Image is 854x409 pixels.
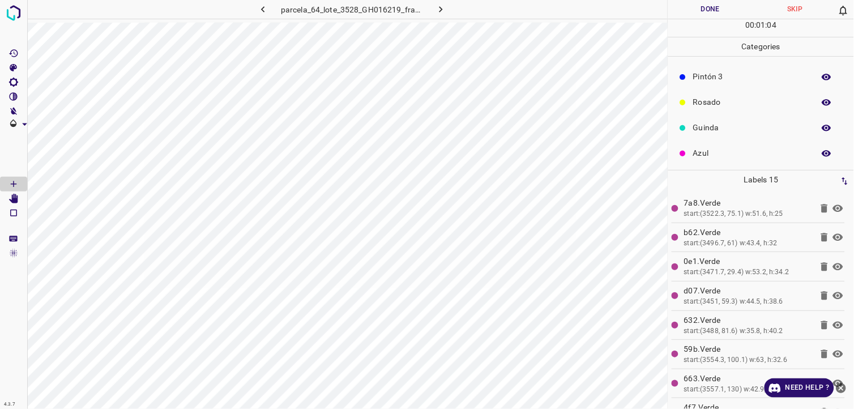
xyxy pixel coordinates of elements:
[684,238,812,249] div: start:(3496.7, 61) w:43.4, h:32
[745,19,776,37] div: : :
[684,197,812,209] p: 7a8.Verde
[668,90,854,115] div: Rosado
[668,37,854,56] p: Categories
[3,3,24,23] img: logo
[668,64,854,90] div: Pintón 3
[684,285,812,297] p: d07.Verde
[765,378,834,398] a: Need Help ?
[668,115,854,140] div: Guinda
[672,171,851,189] p: Labels 15
[693,96,809,108] p: Rosado
[1,400,18,409] div: 4.3.7
[684,209,812,219] div: start:(3522.3, 75.1) w:51.6, h:25
[684,385,812,395] div: start:(3557.1, 130) w:42.9, h:31.5
[767,19,776,31] p: 04
[693,147,809,159] p: Azul
[757,19,766,31] p: 01
[745,19,754,31] p: 00
[668,140,854,166] div: Azul
[684,255,812,267] p: 0e1.Verde
[684,267,812,278] div: start:(3471.7, 29.4) w:53.2, h:34.2
[684,227,812,238] p: b62.Verde
[684,314,812,326] p: 632.Verde
[684,373,812,385] p: 663.Verde
[684,343,812,355] p: 59b.Verde
[693,122,809,134] p: Guinda
[834,378,848,398] button: close-help
[693,71,809,83] p: Pintón 3
[684,326,812,336] div: start:(3488, 81.6) w:35.8, h:40.2
[281,3,423,19] h6: parcela_64_lote_3528_GH016219_frame_00091_88021.jpg
[684,355,812,365] div: start:(3554.3, 100.1) w:63, h:32.6
[684,297,812,307] div: start:(3451, 59.3) w:44.5, h:38.6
